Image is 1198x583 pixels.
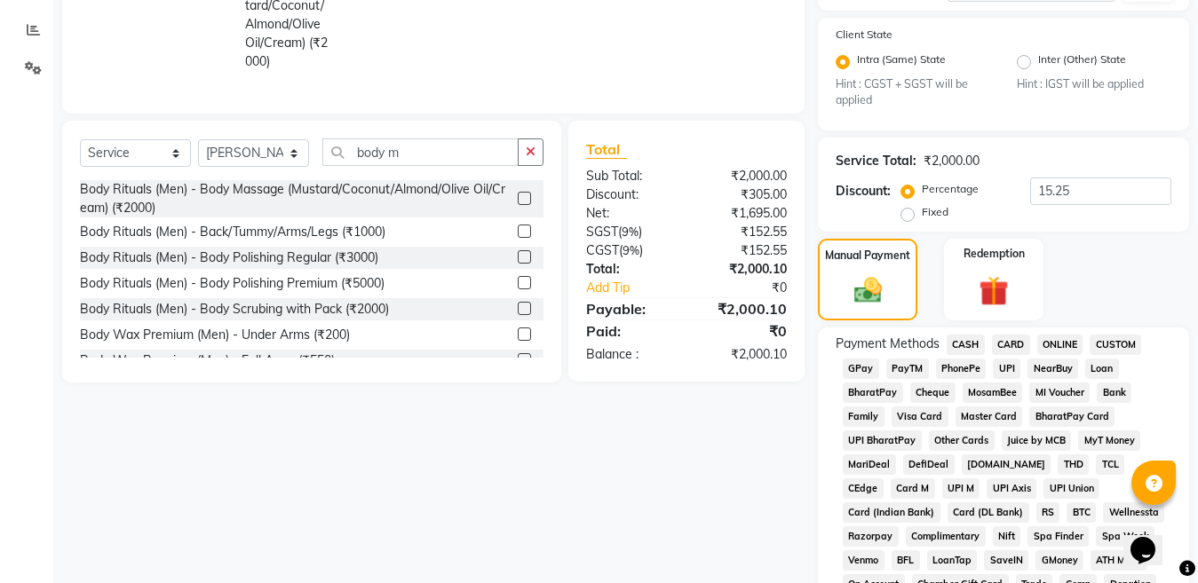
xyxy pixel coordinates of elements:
[686,320,800,342] div: ₹0
[892,406,948,427] span: Visa Card
[992,335,1030,355] span: CARD
[843,550,885,571] span: Venmo
[573,185,686,204] div: Discount:
[586,140,627,159] span: Total
[836,152,916,170] div: Service Total:
[573,279,705,297] a: Add Tip
[1103,502,1164,523] span: Wellnessta
[80,326,350,344] div: Body Wax Premium (Men) - Under Arms (₹200)
[1029,382,1090,403] span: MI Voucher
[1085,358,1119,379] span: Loan
[922,204,948,220] label: Fixed
[929,430,995,451] span: Other Cards
[573,298,686,319] div: Payable:
[836,335,940,353] span: Payment Methods
[573,241,686,260] div: ( )
[573,320,686,342] div: Paid:
[993,358,1020,379] span: UPI
[80,300,389,319] div: Body Rituals (Men) - Body Scrubing with Pack (₹2000)
[843,454,896,475] span: MariDeal
[686,223,800,241] div: ₹152.55
[80,180,511,217] div: Body Rituals (Men) - Body Massage (Mustard/Coconut/Almond/Olive Oil/Cream) (₹2000)
[586,224,618,240] span: SGST
[1029,406,1115,427] span: BharatPay Card
[1002,430,1072,451] span: Juice by MCB
[686,241,800,260] div: ₹152.55
[686,260,800,279] div: ₹2,000.10
[927,550,978,571] span: LoanTap
[322,138,519,166] input: Search or Scan
[857,51,946,73] label: Intra (Same) State
[843,430,922,451] span: UPI BharatPay
[686,185,800,204] div: ₹305.00
[80,274,385,293] div: Body Rituals (Men) - Body Polishing Premium (₹5000)
[573,260,686,279] div: Total:
[1038,51,1126,73] label: Inter (Other) State
[1036,502,1060,523] span: RS
[843,478,884,499] span: CEdge
[825,248,910,264] label: Manual Payment
[947,335,985,355] span: CASH
[1017,76,1171,92] small: Hint : IGST will be applied
[1058,454,1089,475] span: THD
[622,225,639,239] span: 9%
[903,454,955,475] span: DefiDeal
[962,454,1051,475] span: [DOMAIN_NAME]
[843,358,879,379] span: GPay
[686,298,800,319] div: ₹2,000.10
[1096,526,1154,547] span: Spa Week
[1123,512,1180,565] iframe: chat widget
[686,345,800,364] div: ₹2,000.10
[922,181,979,197] label: Percentage
[573,223,686,241] div: ( )
[1091,550,1147,571] span: ATH Movil
[924,152,980,170] div: ₹2,000.00
[845,274,891,306] img: _cash.svg
[836,76,990,109] small: Hint : CGST + SGST will be applied
[1037,335,1083,355] span: ONLINE
[1027,358,1078,379] span: NearBuy
[910,382,956,403] span: Cheque
[843,406,885,427] span: Family
[705,279,800,297] div: ₹0
[686,167,800,185] div: ₹2,000.00
[843,502,940,523] span: Card (Indian Bank)
[891,478,935,499] span: Card M
[948,502,1029,523] span: Card (DL Bank)
[573,345,686,364] div: Balance :
[80,223,385,241] div: Body Rituals (Men) - Back/Tummy/Arms/Legs (₹1000)
[843,382,903,403] span: BharatPay
[1043,478,1099,499] span: UPI Union
[623,243,639,257] span: 9%
[1035,550,1083,571] span: GMoney
[892,550,920,571] span: BFL
[906,526,986,547] span: Complimentary
[836,27,893,43] label: Client State
[80,351,335,370] div: Body Wax Premium (Men) - Full Arms (₹550)
[956,406,1023,427] span: Master Card
[987,478,1036,499] span: UPI Axis
[936,358,987,379] span: PhonePe
[1027,526,1089,547] span: Spa Finder
[80,248,378,267] div: Body Rituals (Men) - Body Polishing Regular (₹3000)
[963,382,1023,403] span: MosamBee
[993,526,1021,547] span: Nift
[836,182,891,201] div: Discount:
[843,526,899,547] span: Razorpay
[1097,382,1131,403] span: Bank
[1078,430,1140,451] span: MyT Money
[970,272,1018,309] img: _gift.svg
[686,204,800,223] div: ₹1,695.00
[1096,454,1124,475] span: TCL
[1090,335,1141,355] span: CUSTOM
[1067,502,1096,523] span: BTC
[942,478,980,499] span: UPI M
[573,204,686,223] div: Net:
[984,550,1028,571] span: SaveIN
[886,358,929,379] span: PayTM
[573,167,686,185] div: Sub Total:
[586,242,619,258] span: CGST
[964,246,1025,262] label: Redemption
